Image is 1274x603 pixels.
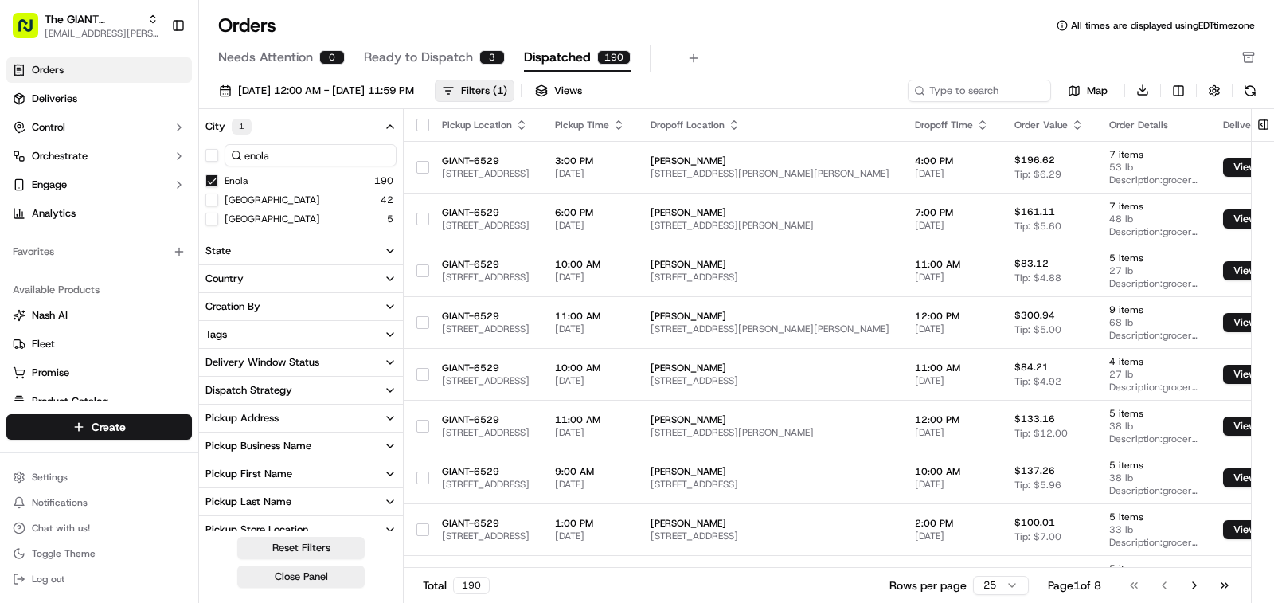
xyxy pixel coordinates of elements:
[915,258,989,271] span: 11:00 AM
[212,80,421,102] button: [DATE] 12:00 AM - [DATE] 11:59 PM
[6,303,192,328] button: Nash AI
[524,48,591,67] span: Dispatched
[199,265,403,292] button: Country
[32,337,55,351] span: Fleet
[651,155,889,167] span: [PERSON_NAME]
[225,174,248,187] label: Enola
[6,331,192,357] button: Fleet
[651,219,889,232] span: [STREET_ADDRESS][PERSON_NAME]
[651,374,889,387] span: [STREET_ADDRESS]
[13,366,186,380] a: Promise
[1109,459,1198,472] span: 5 items
[32,120,65,135] span: Control
[45,27,158,40] button: [EMAIL_ADDRESS][PERSON_NAME][DOMAIN_NAME]
[54,152,261,168] div: Start new chat
[32,231,122,247] span: Knowledge Base
[32,394,108,409] span: Product Catalog
[32,522,90,534] span: Chat with us!
[555,271,625,284] span: [DATE]
[651,206,889,219] span: [PERSON_NAME]
[1109,200,1198,213] span: 7 items
[915,206,989,219] span: 7:00 PM
[1109,562,1198,575] span: 5 items
[1057,81,1118,100] button: Map
[555,310,625,323] span: 11:00 AM
[915,219,989,232] span: [DATE]
[442,530,530,542] span: [STREET_ADDRESS]
[32,308,68,323] span: Nash AI
[237,566,365,588] button: Close Panel
[915,426,989,439] span: [DATE]
[1014,464,1055,477] span: $137.26
[205,244,231,258] div: State
[915,374,989,387] span: [DATE]
[16,152,45,181] img: 1736555255976-a54dd68f-1ca7-489b-9aae-adbdc363a1c4
[1109,433,1198,445] span: Description: grocery bags
[1014,323,1061,336] span: Tip: $5.00
[442,362,530,374] span: GIANT-6529
[1014,220,1061,233] span: Tip: $5.60
[1014,309,1055,322] span: $300.94
[555,517,625,530] span: 1:00 PM
[651,530,889,542] span: [STREET_ADDRESS]
[915,167,989,180] span: [DATE]
[13,337,186,351] a: Fleet
[442,374,530,387] span: [STREET_ADDRESS]
[381,194,393,206] span: 42
[1014,272,1061,284] span: Tip: $4.88
[1014,168,1061,181] span: Tip: $6.29
[6,360,192,386] button: Promise
[232,119,252,135] div: 1
[92,419,126,435] span: Create
[32,92,77,106] span: Deliveries
[651,258,889,271] span: [PERSON_NAME]
[199,433,403,460] button: Pickup Business Name
[199,321,403,348] button: Tags
[1109,381,1198,394] span: Description: grocery bags
[915,465,989,478] span: 10:00 AM
[1109,213,1198,225] span: 48 lb
[435,80,514,102] button: Filters(1)
[908,80,1051,102] input: Type to search
[528,80,589,102] button: Views
[205,327,227,342] div: Tags
[555,219,625,232] span: [DATE]
[45,11,141,27] button: The GIANT Company
[651,465,889,478] span: [PERSON_NAME]
[915,362,989,374] span: 11:00 AM
[1014,119,1084,131] div: Order Value
[1109,420,1198,433] span: 38 lb
[555,167,625,180] span: [DATE]
[915,271,989,284] span: [DATE]
[555,465,625,478] span: 9:00 AM
[651,413,889,426] span: [PERSON_NAME]
[915,478,989,491] span: [DATE]
[205,495,291,509] div: Pickup Last Name
[442,465,530,478] span: GIANT-6529
[319,50,345,65] div: 0
[889,578,967,593] p: Rows per page
[6,389,192,414] button: Product Catalog
[1109,355,1198,368] span: 4 items
[555,426,625,439] span: [DATE]
[6,568,192,590] button: Log out
[199,516,403,543] button: Pickup Store Location
[442,517,530,530] span: GIANT-6529
[199,112,403,141] button: City1
[555,258,625,271] span: 10:00 AM
[915,155,989,167] span: 4:00 PM
[1109,303,1198,316] span: 9 items
[1014,361,1049,374] span: $84.21
[199,377,403,404] button: Dispatch Strategy
[13,394,186,409] a: Product Catalog
[915,323,989,335] span: [DATE]
[555,323,625,335] span: [DATE]
[199,349,403,376] button: Delivery Window Status
[1014,413,1055,425] span: $133.16
[218,13,276,38] h1: Orders
[915,517,989,530] span: 2:00 PM
[6,115,192,140] button: Control
[158,270,193,282] span: Pylon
